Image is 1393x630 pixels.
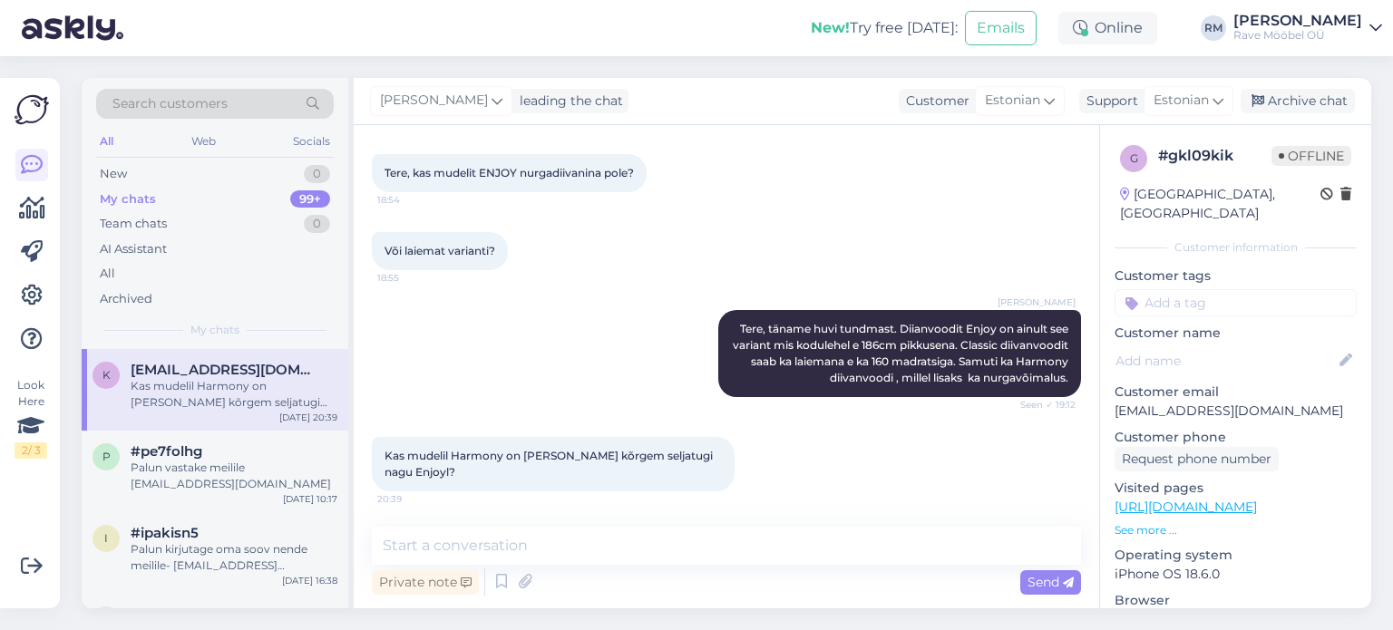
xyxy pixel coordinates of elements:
[385,244,495,257] span: Või laiemat varianti?
[899,92,969,111] div: Customer
[1233,28,1362,43] div: Rave Mööbel OÜ
[188,130,219,153] div: Web
[290,190,330,208] div: 99+
[104,531,108,545] span: i
[100,165,127,183] div: New
[1115,324,1357,343] p: Customer name
[15,92,49,127] img: Askly Logo
[1201,15,1226,41] div: RM
[102,450,111,463] span: p
[100,215,167,233] div: Team chats
[1120,185,1320,223] div: [GEOGRAPHIC_DATA], [GEOGRAPHIC_DATA]
[985,91,1040,111] span: Estonian
[965,11,1037,45] button: Emails
[1115,546,1357,565] p: Operating system
[1115,565,1357,584] p: iPhone OS 18.6.0
[377,271,445,285] span: 18:55
[1115,351,1336,371] input: Add name
[131,378,337,411] div: Kas mudelil Harmony on [PERSON_NAME] kõrgem seljatugi nagu Enjoyl?
[131,443,202,460] span: #pe7folhg
[1115,479,1357,498] p: Visited pages
[279,411,337,424] div: [DATE] 20:39
[1115,522,1357,538] p: See more ...
[15,377,47,459] div: Look Here
[1115,289,1357,316] input: Add a tag
[190,322,239,338] span: My chats
[998,296,1076,309] span: [PERSON_NAME]
[131,541,337,574] div: Palun kirjutage oma soov nende meilile- [EMAIL_ADDRESS][DOMAIN_NAME]
[283,492,337,506] div: [DATE] 10:17
[1233,14,1362,28] div: [PERSON_NAME]
[512,92,623,111] div: leading the chat
[131,525,199,541] span: #ipakisn5
[1115,402,1357,421] p: [EMAIL_ADDRESS][DOMAIN_NAME]
[100,240,167,258] div: AI Assistant
[1115,447,1279,471] div: Request phone number
[102,368,111,382] span: k
[131,362,319,378] span: kadimikli@hotmail.com
[1008,398,1076,412] span: Seen ✓ 19:12
[1241,89,1355,113] div: Archive chat
[96,130,117,153] div: All
[1115,383,1357,402] p: Customer email
[100,265,115,283] div: All
[15,442,47,459] div: 2 / 3
[811,17,958,39] div: Try free [DATE]:
[1130,151,1138,165] span: g
[1115,499,1257,515] a: [URL][DOMAIN_NAME]
[1115,591,1357,610] p: Browser
[100,290,152,308] div: Archived
[100,190,156,208] div: My chats
[1154,91,1209,111] span: Estonian
[304,215,330,233] div: 0
[385,166,634,179] span: Tere, kas mudelit ENJOY nurgadiivanina pole?
[1079,92,1138,111] div: Support
[1058,12,1157,44] div: Online
[304,165,330,183] div: 0
[377,492,445,506] span: 20:39
[112,94,228,113] span: Search customers
[1115,267,1357,286] p: Customer tags
[1158,145,1271,167] div: # gkl09kik
[372,570,479,595] div: Private note
[1233,14,1382,43] a: [PERSON_NAME]Rave Mööbel OÜ
[1028,574,1074,590] span: Send
[385,449,716,479] span: Kas mudelil Harmony on [PERSON_NAME] kõrgem seljatugi nagu Enjoyl?
[1115,239,1357,256] div: Customer information
[1115,428,1357,447] p: Customer phone
[289,130,334,153] div: Socials
[282,574,337,587] div: [DATE] 16:38
[811,19,850,36] b: New!
[131,606,319,623] span: nidalee321@gmail.com
[380,91,488,111] span: [PERSON_NAME]
[733,322,1071,384] span: Tere, täname huvi tundmast. Diianvoodit Enjoy on ainult see variant mis kodulehel e 186cm pikkuse...
[1271,146,1351,166] span: Offline
[377,193,445,207] span: 18:54
[131,460,337,492] div: Palun vastake meilile [EMAIL_ADDRESS][DOMAIN_NAME]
